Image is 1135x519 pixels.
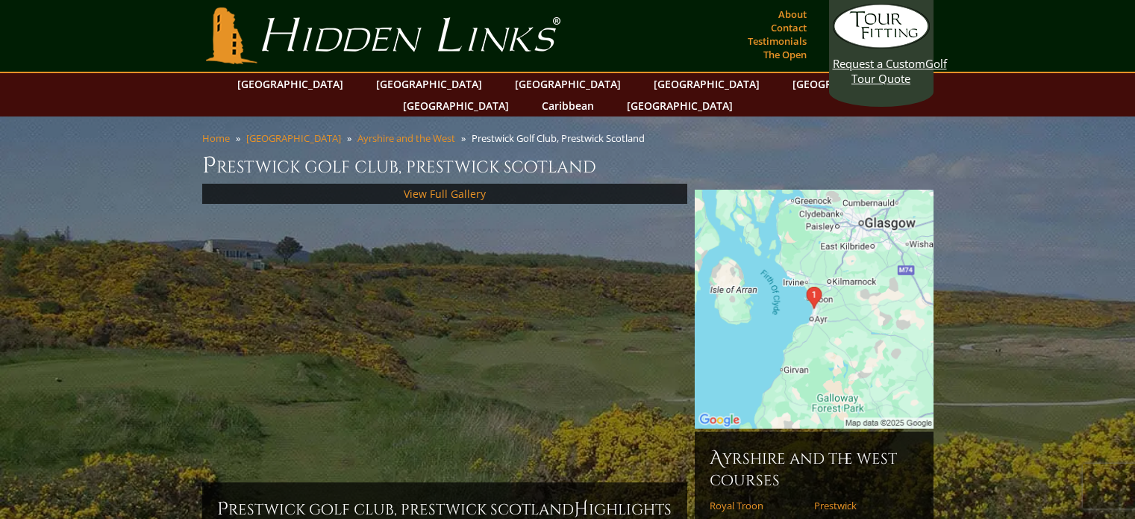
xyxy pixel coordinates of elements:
[646,73,767,95] a: [GEOGRAPHIC_DATA]
[785,73,906,95] a: [GEOGRAPHIC_DATA]
[744,31,810,52] a: Testimonials
[767,17,810,38] a: Contact
[507,73,628,95] a: [GEOGRAPHIC_DATA]
[202,131,230,145] a: Home
[833,4,930,86] a: Request a CustomGolf Tour Quote
[775,4,810,25] a: About
[395,95,516,116] a: [GEOGRAPHIC_DATA]
[710,500,804,512] a: Royal Troon
[534,95,601,116] a: Caribbean
[357,131,455,145] a: Ayrshire and the West
[695,190,934,429] img: Google Map of Prestwick Golf Club, Links Road, Prestwick, Scotland, United Kingdom
[814,500,909,512] a: Prestwick
[404,187,486,201] a: View Full Gallery
[230,73,351,95] a: [GEOGRAPHIC_DATA]
[369,73,490,95] a: [GEOGRAPHIC_DATA]
[619,95,740,116] a: [GEOGRAPHIC_DATA]
[202,151,934,181] h1: Prestwick Golf Club, Prestwick Scotland
[833,56,925,71] span: Request a Custom
[472,131,651,145] li: Prestwick Golf Club, Prestwick Scotland
[760,44,810,65] a: The Open
[710,447,919,491] h6: Ayrshire and the West Courses
[246,131,341,145] a: [GEOGRAPHIC_DATA]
